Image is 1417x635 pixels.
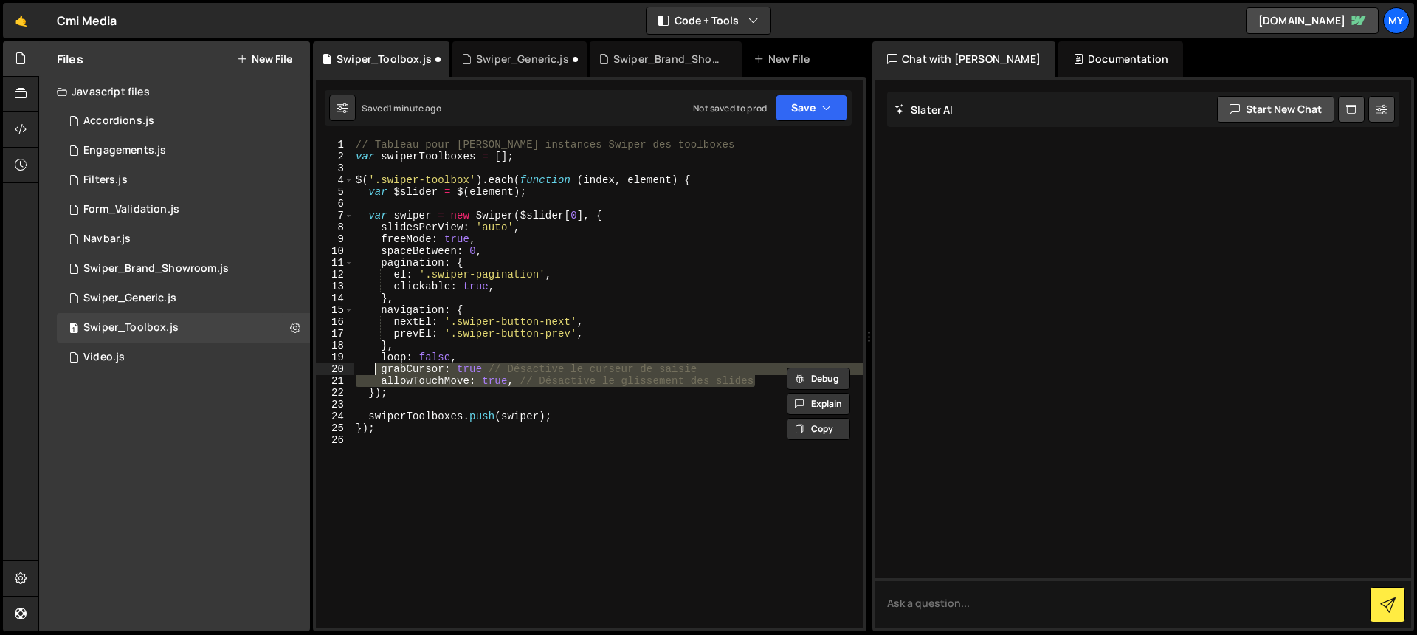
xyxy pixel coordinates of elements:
[57,284,310,313] div: 11245/26351.js
[57,343,310,372] div: 11245/26358.js
[1246,7,1379,34] a: [DOMAIN_NAME]
[57,165,310,195] div: 11245/26356.js
[754,52,816,66] div: New File
[1058,41,1183,77] div: Documentation
[316,245,354,257] div: 10
[1217,96,1334,123] button: Start new chat
[316,328,354,340] div: 17
[316,316,354,328] div: 16
[316,363,354,375] div: 20
[316,186,354,198] div: 5
[316,174,354,186] div: 4
[83,114,154,128] div: Accordions.js
[57,136,310,165] div: 11245/26357.js
[316,351,354,363] div: 19
[613,52,724,66] div: Swiper_Brand_Showroom.js
[57,51,83,67] h2: Files
[83,351,125,364] div: Video.js
[69,323,78,335] span: 1
[776,95,847,121] button: Save
[316,281,354,292] div: 13
[787,393,850,415] button: Explain
[316,387,354,399] div: 22
[316,151,354,162] div: 2
[316,257,354,269] div: 11
[872,41,1055,77] div: Chat with [PERSON_NAME]
[316,292,354,304] div: 14
[316,411,354,422] div: 24
[83,233,131,246] div: Navbar.js
[3,3,39,38] a: 🤙
[237,53,292,65] button: New File
[316,304,354,316] div: 15
[83,144,166,157] div: Engagements.js
[57,12,117,30] div: Cmi Media
[316,340,354,351] div: 18
[316,139,354,151] div: 1
[476,52,569,66] div: Swiper_Generic.js
[337,52,432,66] div: Swiper_Toolbox.js
[316,422,354,434] div: 25
[83,292,176,305] div: Swiper_Generic.js
[316,233,354,245] div: 9
[362,102,441,114] div: Saved
[647,7,770,34] button: Code + Tools
[57,254,310,284] div: 11245/26352.js
[894,103,954,117] h2: Slater AI
[57,224,310,254] div: 11245/26355.js
[316,399,354,411] div: 23
[83,203,179,216] div: Form_Validation.js
[316,375,354,387] div: 21
[83,174,128,187] div: Filters.js
[1383,7,1410,34] a: My
[693,102,767,114] div: Not saved to prod
[316,222,354,233] div: 8
[316,269,354,281] div: 12
[316,210,354,222] div: 7
[57,313,310,343] div: 11245/26350.js
[316,162,354,174] div: 3
[316,434,354,446] div: 26
[787,418,850,440] button: Copy
[39,77,310,106] div: Javascript files
[57,195,310,224] div: 11245/26353.js
[316,198,354,210] div: 6
[57,106,310,136] div: 11245/26354.js
[787,368,850,390] button: Debug
[388,102,441,114] div: 1 minute ago
[83,321,179,334] div: Swiper_Toolbox.js
[83,262,229,275] div: Swiper_Brand_Showroom.js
